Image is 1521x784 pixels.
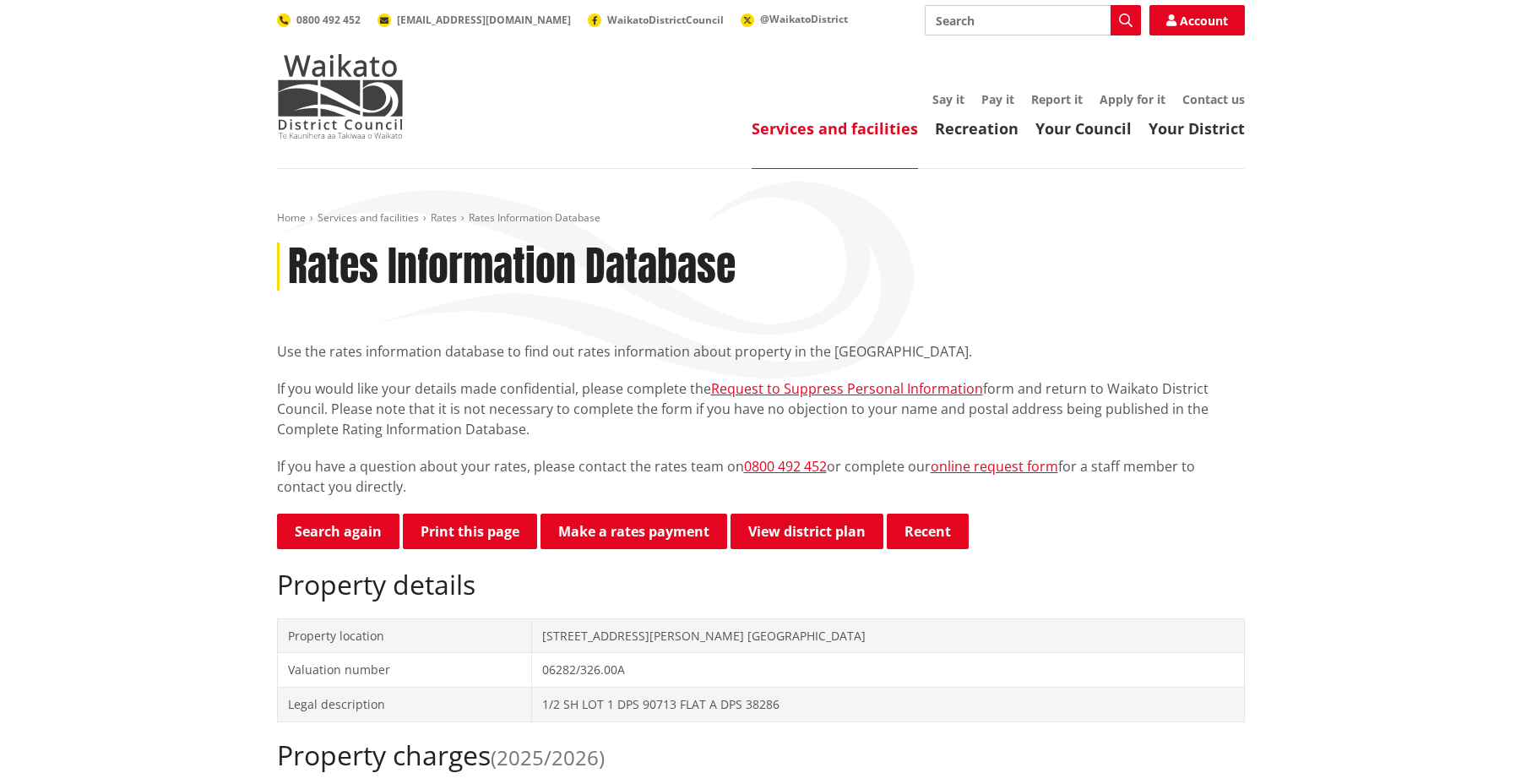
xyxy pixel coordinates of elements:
a: View district plan [731,514,883,549]
a: Contact us [1182,91,1245,107]
a: @WaikatoDistrict [741,12,848,26]
span: 0800 492 452 [296,13,361,27]
h2: Property charges [277,739,1245,771]
a: [EMAIL_ADDRESS][DOMAIN_NAME] [378,13,571,27]
a: Search again [277,514,399,549]
a: Apply for it [1100,91,1165,107]
h2: Property details [277,569,1245,601]
span: [EMAIL_ADDRESS][DOMAIN_NAME] [397,13,571,27]
img: Waikato District Council - Te Kaunihera aa Takiwaa o Waikato [277,54,404,139]
td: Property location [277,618,532,653]
a: online request form [931,457,1058,476]
a: Pay it [981,91,1014,107]
p: If you would like your details made confidential, please complete the form and return to Waikato ... [277,378,1245,439]
span: (2025/2026) [491,743,605,771]
a: Report it [1031,91,1083,107]
span: @WaikatoDistrict [760,12,848,26]
a: Services and facilities [318,210,419,225]
h1: Rates Information Database [288,242,736,291]
a: Account [1149,5,1245,35]
nav: breadcrumb [277,211,1245,226]
td: Legal description [277,687,532,721]
td: 06282/326.00A [532,653,1244,688]
a: Rates [431,210,457,225]
a: Request to Suppress Personal Information [711,379,983,398]
a: WaikatoDistrictCouncil [588,13,724,27]
span: WaikatoDistrictCouncil [607,13,724,27]
a: 0800 492 452 [277,13,361,27]
a: Make a rates payment [540,514,727,549]
td: [STREET_ADDRESS][PERSON_NAME] [GEOGRAPHIC_DATA] [532,618,1244,653]
a: Home [277,210,306,225]
td: 1/2 SH LOT 1 DPS 90713 FLAT A DPS 38286 [532,687,1244,721]
a: 0800 492 452 [744,457,827,476]
td: Valuation number [277,653,532,688]
p: If you have a question about your rates, please contact the rates team on or complete our for a s... [277,456,1245,497]
p: Use the rates information database to find out rates information about property in the [GEOGRAPHI... [277,341,1245,362]
a: Recreation [935,118,1019,139]
a: Services and facilities [752,118,918,139]
a: Your Council [1035,118,1132,139]
button: Recent [887,514,969,549]
a: Your District [1149,118,1245,139]
input: Search input [925,5,1141,35]
button: Print this page [403,514,537,549]
span: Rates Information Database [469,210,600,225]
a: Say it [932,91,964,107]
